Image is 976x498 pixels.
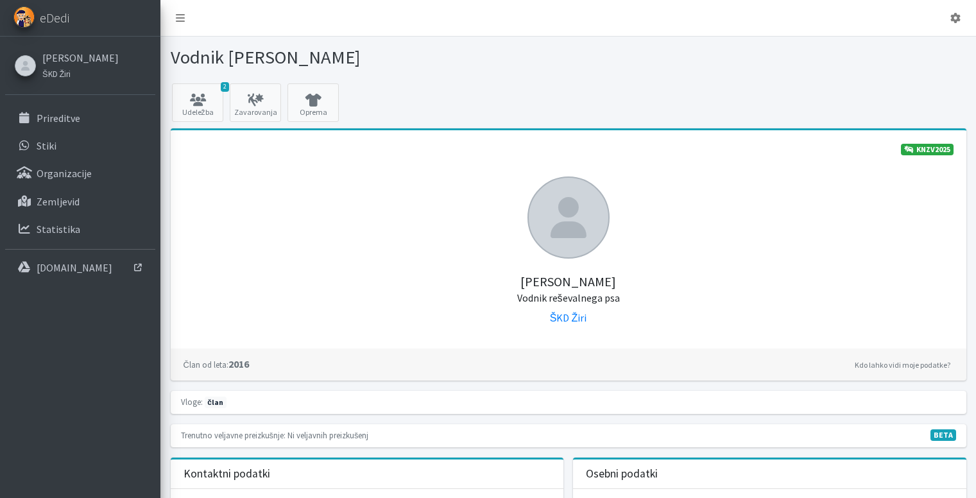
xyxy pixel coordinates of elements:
img: eDedi [13,6,35,28]
h1: Vodnik [PERSON_NAME] [171,46,564,69]
a: KNZV2025 [901,144,954,155]
a: Stiki [5,133,155,159]
a: Zemljevid [5,189,155,214]
a: [PERSON_NAME] [42,50,119,65]
h5: [PERSON_NAME] [184,259,954,305]
p: Prireditve [37,112,80,125]
small: Vloge: [181,397,203,407]
small: Član od leta: [184,359,228,370]
p: Organizacije [37,167,92,180]
span: V fazi razvoja [930,429,956,441]
p: [DOMAIN_NAME] [37,261,112,274]
a: Zavarovanja [230,83,281,122]
p: Zemljevid [37,195,80,208]
h3: Osebni podatki [586,467,658,481]
span: 2 [221,82,229,92]
a: ŠKD Žiri [550,311,586,324]
h3: Kontaktni podatki [184,467,270,481]
p: Statistika [37,223,80,236]
span: član [205,397,227,408]
a: Oprema [287,83,339,122]
small: Ni veljavnih preizkušenj [287,430,368,440]
a: 2 Udeležba [172,83,223,122]
a: Kdo lahko vidi moje podatke? [852,357,954,373]
p: Stiki [37,139,56,152]
a: Organizacije [5,160,155,186]
a: Prireditve [5,105,155,131]
a: ŠKD Žiri [42,65,119,81]
small: Trenutno veljavne preizkušnje: [181,430,286,440]
strong: 2016 [184,357,249,370]
span: eDedi [40,8,69,28]
a: [DOMAIN_NAME] [5,255,155,280]
small: Vodnik reševalnega psa [517,291,620,304]
small: ŠKD Žiri [42,69,71,79]
a: Statistika [5,216,155,242]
